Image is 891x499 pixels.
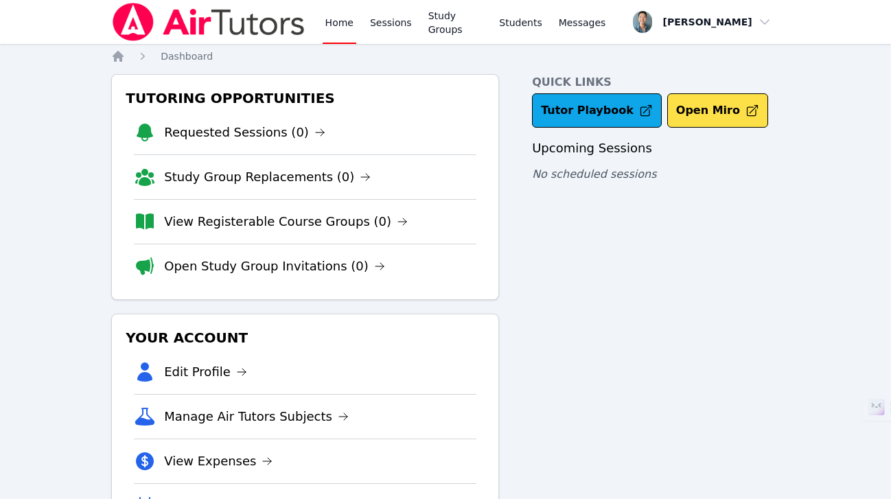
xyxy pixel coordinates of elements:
[164,167,371,187] a: Study Group Replacements (0)
[667,93,768,128] button: Open Miro
[111,49,780,63] nav: Breadcrumb
[123,86,487,111] h3: Tutoring Opportunities
[164,362,247,382] a: Edit Profile
[164,407,349,426] a: Manage Air Tutors Subjects
[164,123,325,142] a: Requested Sessions (0)
[164,212,408,231] a: View Registerable Course Groups (0)
[559,16,606,30] span: Messages
[532,74,780,91] h4: Quick Links
[123,325,487,350] h3: Your Account
[164,452,273,471] a: View Expenses
[111,3,305,41] img: Air Tutors
[161,51,213,62] span: Dashboard
[532,167,656,181] span: No scheduled sessions
[161,49,213,63] a: Dashboard
[532,139,780,158] h3: Upcoming Sessions
[164,257,385,276] a: Open Study Group Invitations (0)
[532,93,662,128] a: Tutor Playbook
